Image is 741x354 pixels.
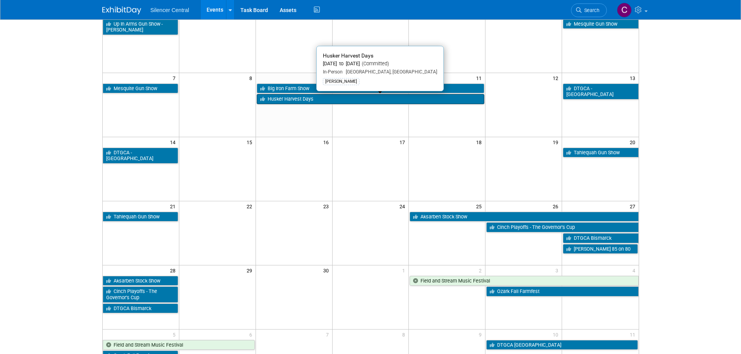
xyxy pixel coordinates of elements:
[257,84,485,94] a: Big Iron Farm Show
[401,265,408,275] span: 1
[552,137,562,147] span: 19
[571,3,607,17] a: Search
[322,201,332,211] span: 23
[552,201,562,211] span: 26
[172,73,179,83] span: 7
[323,52,373,59] span: Husker Harvest Days
[169,201,179,211] span: 21
[563,84,638,99] a: DTGCA - [GEOGRAPHIC_DATA]
[552,73,562,83] span: 12
[322,265,332,275] span: 30
[478,330,485,339] span: 9
[629,73,639,83] span: 13
[486,222,638,232] a: Cinch Playoffs - The Governor’s Cup
[172,330,179,339] span: 5
[103,286,178,302] a: Cinch Playoffs - The Governor’s Cup
[325,330,332,339] span: 7
[401,330,408,339] span: 8
[103,19,178,35] a: Up In Arms Gun Show - [PERSON_NAME]
[399,137,408,147] span: 17
[563,148,638,158] a: Tahlequah Gun Show
[475,137,485,147] span: 18
[102,7,141,14] img: ExhibitDay
[475,73,485,83] span: 11
[103,276,178,286] a: Aksarben Stock Show
[399,201,408,211] span: 24
[563,19,638,29] a: Mesquite Gun Show
[323,69,343,75] span: In-Person
[246,137,256,147] span: 15
[169,137,179,147] span: 14
[323,61,437,67] div: [DATE] to [DATE]
[486,286,638,296] a: Ozark Fall Farmfest
[246,201,256,211] span: 22
[552,330,562,339] span: 10
[249,73,256,83] span: 8
[555,265,562,275] span: 3
[151,7,189,13] span: Silencer Central
[410,276,638,286] a: Field and Stream Music Festival
[246,265,256,275] span: 29
[169,265,179,275] span: 28
[103,84,178,94] a: Mesquite Gun Show
[629,137,639,147] span: 20
[563,244,638,254] a: [PERSON_NAME] 85 on 80
[629,201,639,211] span: 27
[103,212,178,222] a: Tahlequah Gun Show
[486,340,638,350] a: DTGCA [GEOGRAPHIC_DATA]
[103,340,255,350] a: Field and Stream Music Festival
[478,265,485,275] span: 2
[103,303,178,314] a: DTGCA Bismarck
[322,137,332,147] span: 16
[257,94,485,104] a: Husker Harvest Days
[475,201,485,211] span: 25
[632,265,639,275] span: 4
[103,148,178,164] a: DTGCA - [GEOGRAPHIC_DATA]
[323,78,359,85] div: [PERSON_NAME]
[360,61,389,66] span: (Committed)
[343,69,437,75] span: [GEOGRAPHIC_DATA], [GEOGRAPHIC_DATA]
[249,330,256,339] span: 6
[617,3,632,17] img: Cade Cox
[563,233,638,243] a: DTGCA Bismarck
[629,330,639,339] span: 11
[410,212,638,222] a: Aksarben Stock Show
[582,7,599,13] span: Search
